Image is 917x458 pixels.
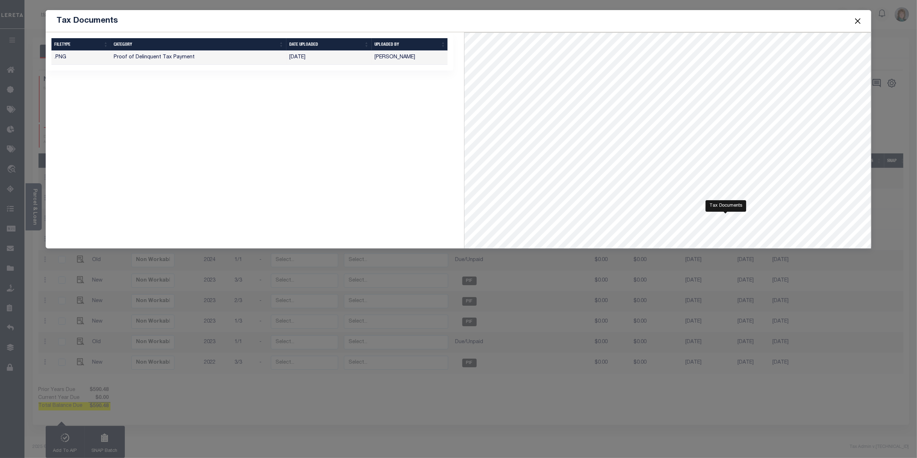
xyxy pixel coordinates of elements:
[372,51,448,65] td: [PERSON_NAME]
[111,38,286,51] th: CATEGORY: activate to sort column ascending
[111,51,286,65] td: Proof of Delinquent Tax Payment
[51,38,111,51] th: FileType: activate to sort column ascending
[286,51,372,65] td: [DATE]
[705,200,746,212] div: Tax Documents
[372,38,448,51] th: Uploaded By: activate to sort column ascending
[51,51,111,65] td: .PNG
[286,38,372,51] th: Date Uploaded: activate to sort column ascending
